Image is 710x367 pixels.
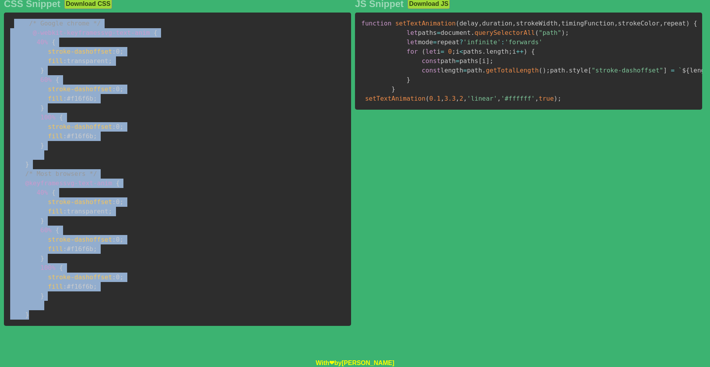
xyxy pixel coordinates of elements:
[512,20,516,27] span: ,
[93,245,97,253] span: ;
[509,48,513,55] span: ;
[554,95,558,102] span: )
[52,189,56,196] span: {
[120,198,123,206] span: ;
[36,189,48,196] span: 40%
[467,95,497,102] span: 'linear'
[501,38,505,46] span: :
[561,29,565,36] span: )
[471,29,475,36] span: .
[112,198,116,206] span: :
[112,85,116,93] span: :
[478,57,482,65] span: [
[452,48,456,55] span: ;
[33,29,101,36] span: @-webkit-keyframes
[56,76,60,83] span: {
[659,20,663,27] span: ,
[437,29,441,36] span: =
[614,20,618,27] span: ,
[63,245,67,253] span: :
[407,29,418,36] span: let
[546,67,550,74] span: ;
[120,123,123,130] span: ;
[407,48,418,55] span: for
[565,67,569,74] span: .
[93,283,97,290] span: ;
[459,20,686,27] span: delay duration strokeWidth timingFunction strokeColor repeat
[48,245,63,253] span: fill
[426,48,437,55] span: let
[56,226,60,234] span: {
[456,57,460,65] span: =
[694,20,697,27] span: {
[478,20,482,27] span: ,
[456,95,460,102] span: ,
[48,132,63,140] span: fill
[63,57,67,65] span: :
[448,48,452,55] span: 0
[663,67,667,74] span: ]
[25,311,29,318] span: }
[33,29,150,36] span: svg-text-anim
[460,95,464,102] span: 2
[523,48,527,55] span: )
[588,67,592,74] span: [
[40,104,44,112] span: }
[463,38,501,46] span: 'infinite'
[422,67,440,74] span: const
[463,95,467,102] span: ,
[48,236,112,243] span: stroke-dashoffset
[475,29,535,36] span: querySelectorAll
[486,57,490,65] span: ]
[490,57,494,65] span: ;
[63,208,67,215] span: :
[48,95,63,102] span: fill
[535,29,539,36] span: (
[48,208,63,215] span: fill
[48,85,112,93] span: stroke-dashoffset
[120,236,123,243] span: ;
[422,57,440,65] span: const
[63,132,67,140] span: :
[531,48,535,55] span: {
[120,48,123,55] span: ;
[516,48,523,55] span: ++
[678,67,682,74] span: `
[505,38,542,46] span: 'forwards'
[40,217,44,224] span: }
[48,123,112,130] span: stroke-dashoffset
[422,48,426,55] span: (
[459,38,463,46] span: ?
[482,48,486,55] span: .
[565,29,569,36] span: ;
[539,67,543,74] span: (
[329,360,334,366] span: ❤
[361,20,391,27] span: function
[365,95,426,102] span: setTextAnimation
[40,67,44,74] span: }
[154,29,158,36] span: {
[108,57,112,65] span: ;
[112,273,116,281] span: :
[48,283,63,290] span: fill
[52,38,56,46] span: {
[40,114,56,121] span: 100%
[40,226,52,234] span: 60%
[426,95,429,102] span: (
[120,85,123,93] span: ;
[407,38,418,46] span: let
[463,67,467,74] span: =
[25,179,63,187] span: @keyframes
[671,67,675,74] span: =
[112,236,116,243] span: :
[440,95,444,102] span: ,
[112,48,116,55] span: :
[395,20,456,27] span: setTextAnimation
[486,67,539,74] span: getTotalLength
[48,48,112,55] span: stroke-dashoffset
[29,20,101,27] span: /* Google chrome */
[542,67,546,74] span: )
[63,95,67,102] span: :
[48,57,63,65] span: fill
[93,132,97,140] span: ;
